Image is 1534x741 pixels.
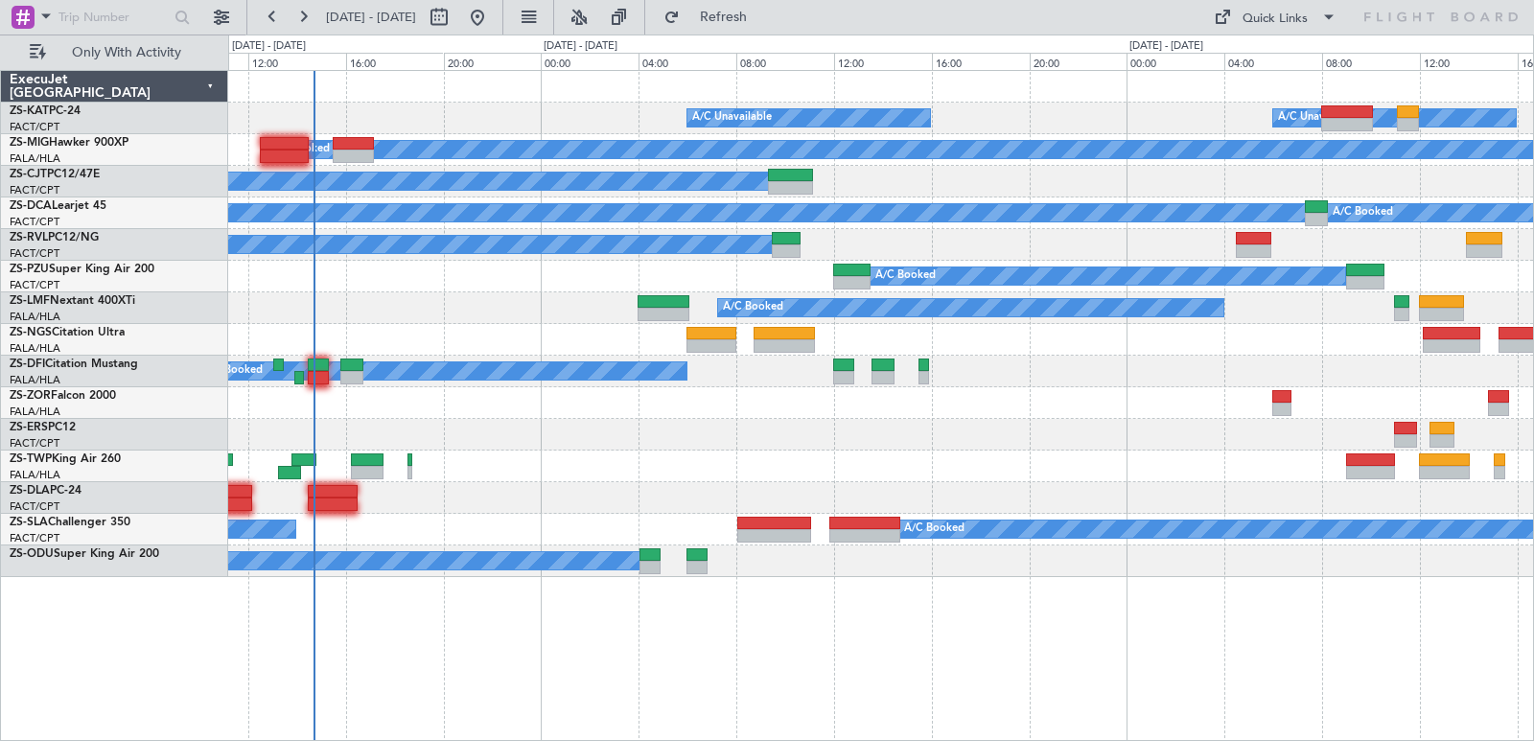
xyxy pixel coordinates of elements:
[1030,53,1127,70] div: 20:00
[10,137,128,149] a: ZS-MIGHawker 900XP
[10,278,59,292] a: FACT/CPT
[10,120,59,134] a: FACT/CPT
[10,548,54,560] span: ZS-ODU
[10,105,49,117] span: ZS-KAT
[10,531,59,545] a: FACT/CPT
[10,422,76,433] a: ZS-ERSPC12
[10,422,48,433] span: ZS-ERS
[10,246,59,261] a: FACT/CPT
[10,390,51,402] span: ZS-ZOR
[10,327,52,338] span: ZS-NGS
[10,264,49,275] span: ZS-PZU
[10,390,116,402] a: ZS-ZORFalcon 2000
[444,53,542,70] div: 20:00
[1420,53,1518,70] div: 12:00
[655,2,770,33] button: Refresh
[834,53,932,70] div: 12:00
[541,53,639,70] div: 00:00
[10,499,59,514] a: FACT/CPT
[10,548,159,560] a: ZS-ODUSuper King Air 200
[1333,198,1393,227] div: A/C Booked
[1204,2,1346,33] button: Quick Links
[10,183,59,197] a: FACT/CPT
[10,295,135,307] a: ZS-LMFNextant 400XTi
[202,357,263,385] div: A/C Booked
[232,38,306,55] div: [DATE] - [DATE]
[736,53,834,70] div: 08:00
[10,453,52,465] span: ZS-TWP
[21,37,208,68] button: Only With Activity
[10,405,60,419] a: FALA/HLA
[10,295,50,307] span: ZS-LMF
[10,215,59,229] a: FACT/CPT
[10,137,49,149] span: ZS-MIG
[50,46,202,59] span: Only With Activity
[1224,53,1322,70] div: 04:00
[346,53,444,70] div: 16:00
[58,3,169,32] input: Trip Number
[10,485,81,497] a: ZS-DLAPC-24
[10,468,60,482] a: FALA/HLA
[10,105,81,117] a: ZS-KATPC-24
[10,169,100,180] a: ZS-CJTPC12/47E
[10,327,125,338] a: ZS-NGSCitation Ultra
[639,53,736,70] div: 04:00
[248,53,346,70] div: 12:00
[1129,38,1203,55] div: [DATE] - [DATE]
[10,310,60,324] a: FALA/HLA
[904,515,965,544] div: A/C Booked
[723,293,783,322] div: A/C Booked
[10,485,50,497] span: ZS-DLA
[10,232,99,243] a: ZS-RVLPC12/NG
[875,262,936,290] div: A/C Booked
[1243,10,1308,29] div: Quick Links
[1278,104,1358,132] div: A/C Unavailable
[684,11,764,24] span: Refresh
[692,104,772,132] div: A/C Unavailable
[10,264,154,275] a: ZS-PZUSuper King Air 200
[326,9,416,26] span: [DATE] - [DATE]
[10,517,130,528] a: ZS-SLAChallenger 350
[10,373,60,387] a: FALA/HLA
[932,53,1030,70] div: 16:00
[1322,53,1420,70] div: 08:00
[10,169,47,180] span: ZS-CJT
[10,151,60,166] a: FALA/HLA
[544,38,617,55] div: [DATE] - [DATE]
[10,232,48,243] span: ZS-RVL
[10,359,138,370] a: ZS-DFICitation Mustang
[10,359,45,370] span: ZS-DFI
[10,200,52,212] span: ZS-DCA
[10,517,48,528] span: ZS-SLA
[10,436,59,451] a: FACT/CPT
[10,341,60,356] a: FALA/HLA
[1127,53,1224,70] div: 00:00
[10,200,106,212] a: ZS-DCALearjet 45
[10,453,121,465] a: ZS-TWPKing Air 260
